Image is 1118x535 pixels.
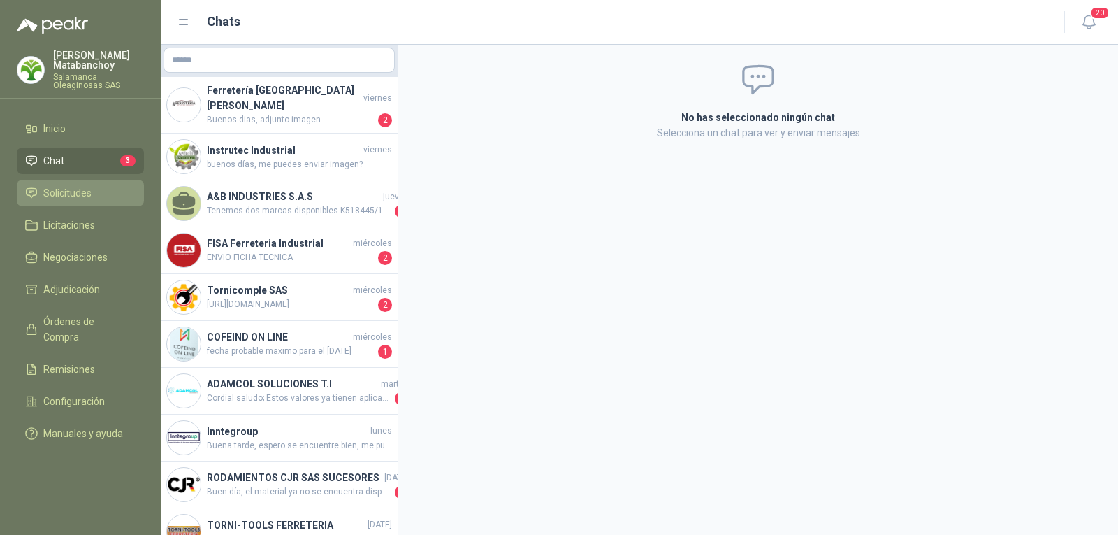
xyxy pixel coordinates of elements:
a: Remisiones [17,356,144,383]
span: miércoles [353,237,392,250]
img: Company Logo [167,421,201,455]
span: Negociaciones [43,250,108,265]
a: Solicitudes [17,180,144,206]
h4: A&B INDUSTRIES S.A.S [207,189,380,204]
span: miércoles [353,331,392,344]
a: Company LogoFerretería [GEOGRAPHIC_DATA][PERSON_NAME]viernesBuenos dias, adjunto imagen2 [161,77,398,134]
span: [URL][DOMAIN_NAME] [207,298,375,312]
span: Configuración [43,394,105,409]
span: miércoles [353,284,392,297]
img: Company Logo [167,140,201,173]
h4: Tornicomple SAS [207,283,350,298]
span: Chat [43,153,64,169]
span: Licitaciones [43,217,95,233]
a: Company LogoTornicomple SASmiércoles[URL][DOMAIN_NAME]2 [161,274,398,321]
span: fecha probable maximo para el [DATE] [207,345,375,359]
span: 2 [378,113,392,127]
span: Buen día, el material ya no se encuentra disponible. [207,485,392,499]
span: Remisiones [43,362,95,377]
a: Licitaciones [17,212,144,238]
p: Selecciona un chat para ver y enviar mensajes [514,125,1002,141]
img: Company Logo [167,234,201,267]
span: viernes [363,92,392,105]
span: Adjudicación [43,282,100,297]
a: Chat3 [17,148,144,174]
span: 1 [395,485,409,499]
span: 1 [395,204,409,218]
p: Salamanca Oleaginosas SAS [53,73,144,90]
span: 1 [378,345,392,359]
h4: FISA Ferreteria Industrial [207,236,350,251]
span: 2 [378,298,392,312]
a: Company LogoInstrutec Industrialviernesbuenos días, me puedes enviar imagen? [161,134,398,180]
span: [DATE] [368,518,392,532]
h4: RODAMIENTOS CJR SAS SUCESORES [207,470,382,485]
a: A&B INDUSTRIES S.A.SjuevesTenemos dos marcas disponibles K518445/10.KOYO $279.926 + IVA K518445/1... [161,180,398,227]
span: Inicio [43,121,66,136]
span: [DATE] [384,471,409,485]
span: 1 [395,392,409,406]
a: Company LogoInntegrouplunesBuena tarde, espero se encuentre bien, me pueden ayudar con un número ... [161,415,398,462]
a: Company LogoFISA Ferreteria IndustrialmiércolesENVIO FICHA TECNICA2 [161,227,398,274]
span: Buena tarde, espero se encuentre bien, me pueden ayudar con un número con el que nos podamos cont... [207,439,392,452]
a: Órdenes de Compra [17,308,144,350]
h1: Chats [207,12,240,31]
span: martes [381,378,409,391]
button: 20 [1076,10,1101,35]
span: Solicitudes [43,185,92,201]
img: Company Logo [167,327,201,361]
span: 3 [120,155,136,166]
h4: Inntegroup [207,424,368,439]
span: Cordial saludo; Estos valores ya tienen aplicado el descuento ambiental por dar tu batería dañada... [207,392,392,406]
span: ENVIO FICHA TECNICA [207,251,375,265]
a: Adjudicación [17,276,144,303]
span: viernes [363,143,392,157]
h4: TORNI-TOOLS FERRETERIA [207,518,365,533]
a: Negociaciones [17,244,144,271]
h4: Instrutec Industrial [207,143,361,158]
span: Órdenes de Compra [43,314,131,345]
a: Inicio [17,115,144,142]
h2: No has seleccionado ningún chat [514,110,1002,125]
h4: COFEIND ON LINE [207,329,350,345]
img: Company Logo [167,468,201,501]
span: 2 [378,251,392,265]
h4: ADAMCOL SOLUCIONES T.I [207,376,378,392]
span: Manuales y ayuda [43,426,123,441]
span: lunes [370,425,392,438]
span: Tenemos dos marcas disponibles K518445/10.KOYO $279.926 + IVA K518445/10.TIMKEN $453.613 + IVA [207,204,392,218]
a: Configuración [17,388,144,415]
a: Company LogoCOFEIND ON LINEmiércolesfecha probable maximo para el [DATE]1 [161,321,398,368]
img: Company Logo [167,280,201,314]
a: Manuales y ayuda [17,420,144,447]
img: Company Logo [17,57,44,83]
img: Logo peakr [17,17,88,34]
span: jueves [383,190,409,204]
img: Company Logo [167,88,201,122]
span: buenos días, me puedes enviar imagen? [207,158,392,171]
p: [PERSON_NAME] Matabanchoy [53,50,144,70]
h4: Ferretería [GEOGRAPHIC_DATA][PERSON_NAME] [207,83,361,113]
img: Company Logo [167,374,201,408]
a: Company LogoADAMCOL SOLUCIONES T.ImartesCordial saludo; Estos valores ya tienen aplicado el descu... [161,368,398,415]
a: Company LogoRODAMIENTOS CJR SAS SUCESORES[DATE]Buen día, el material ya no se encuentra disponible.1 [161,462,398,508]
span: Buenos dias, adjunto imagen [207,113,375,127]
span: 20 [1090,6,1110,20]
